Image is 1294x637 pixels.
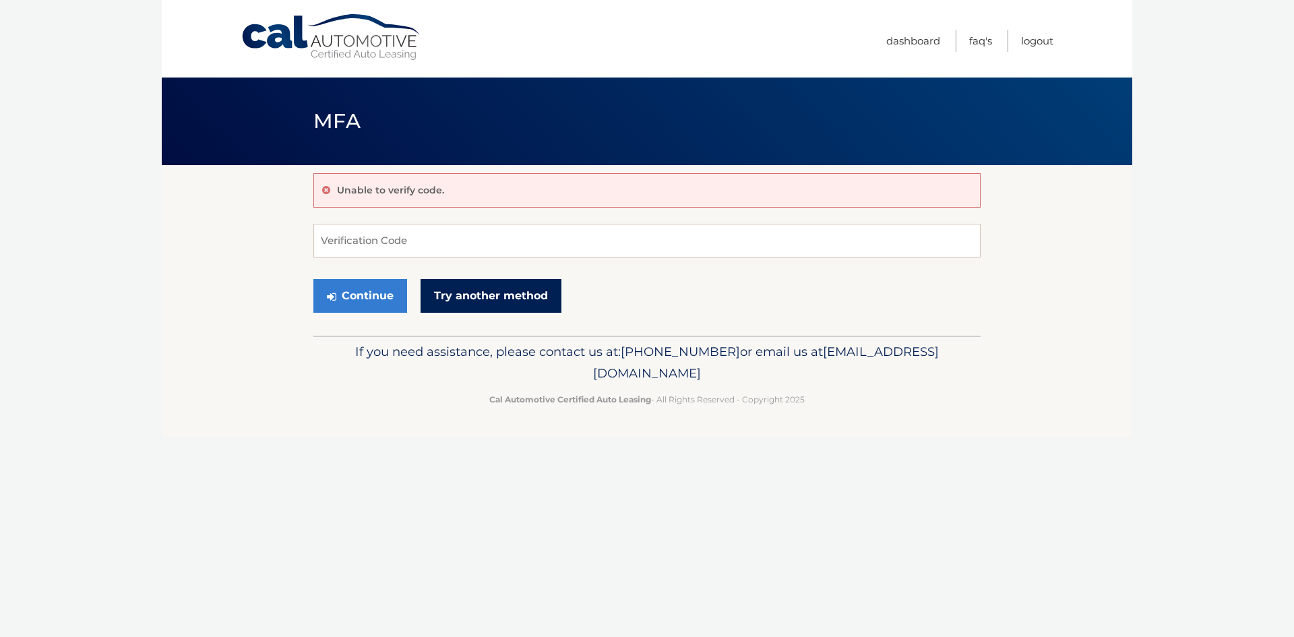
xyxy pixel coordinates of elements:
a: Dashboard [886,30,940,52]
span: [EMAIL_ADDRESS][DOMAIN_NAME] [593,344,939,381]
p: - All Rights Reserved - Copyright 2025 [322,392,972,406]
a: Logout [1021,30,1053,52]
p: If you need assistance, please contact us at: or email us at [322,341,972,384]
a: Cal Automotive [241,13,423,61]
span: MFA [313,109,361,133]
a: Try another method [421,279,561,313]
a: FAQ's [969,30,992,52]
span: [PHONE_NUMBER] [621,344,740,359]
input: Verification Code [313,224,981,257]
p: Unable to verify code. [337,184,444,196]
button: Continue [313,279,407,313]
strong: Cal Automotive Certified Auto Leasing [489,394,651,404]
